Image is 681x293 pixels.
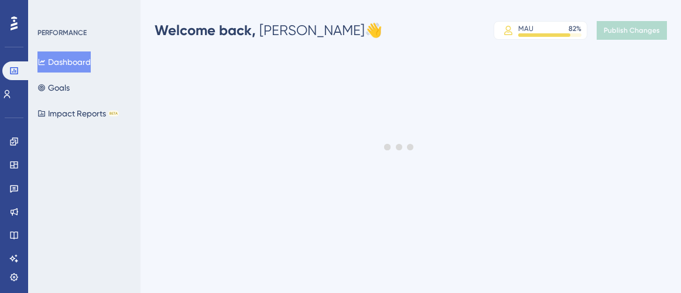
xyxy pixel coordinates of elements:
[37,51,91,73] button: Dashboard
[108,111,119,116] div: BETA
[155,22,256,39] span: Welcome back,
[518,24,533,33] div: MAU
[37,77,70,98] button: Goals
[604,26,660,35] span: Publish Changes
[37,103,119,124] button: Impact ReportsBETA
[597,21,667,40] button: Publish Changes
[569,24,581,33] div: 82 %
[155,21,382,40] div: [PERSON_NAME] 👋
[37,28,87,37] div: PERFORMANCE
